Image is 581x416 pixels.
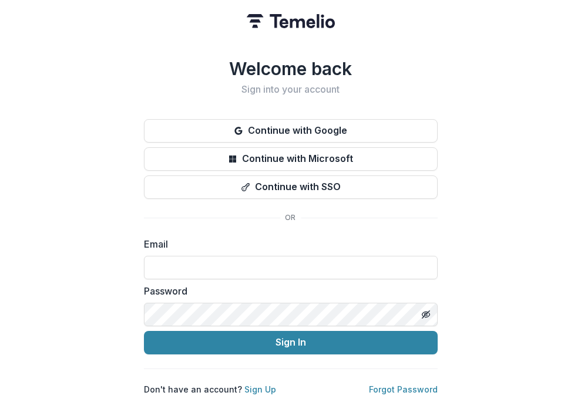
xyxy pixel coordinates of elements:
button: Continue with Google [144,119,438,143]
p: Don't have an account? [144,383,276,395]
button: Continue with SSO [144,175,438,199]
img: Temelio [247,14,335,28]
h2: Sign into your account [144,84,438,95]
h1: Welcome back [144,58,438,79]
a: Sign Up [244,384,276,394]
button: Continue with Microsoft [144,147,438,171]
button: Sign In [144,331,438,354]
label: Email [144,237,431,251]
a: Forgot Password [369,384,438,394]
button: Toggle password visibility [417,305,435,324]
label: Password [144,284,431,298]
